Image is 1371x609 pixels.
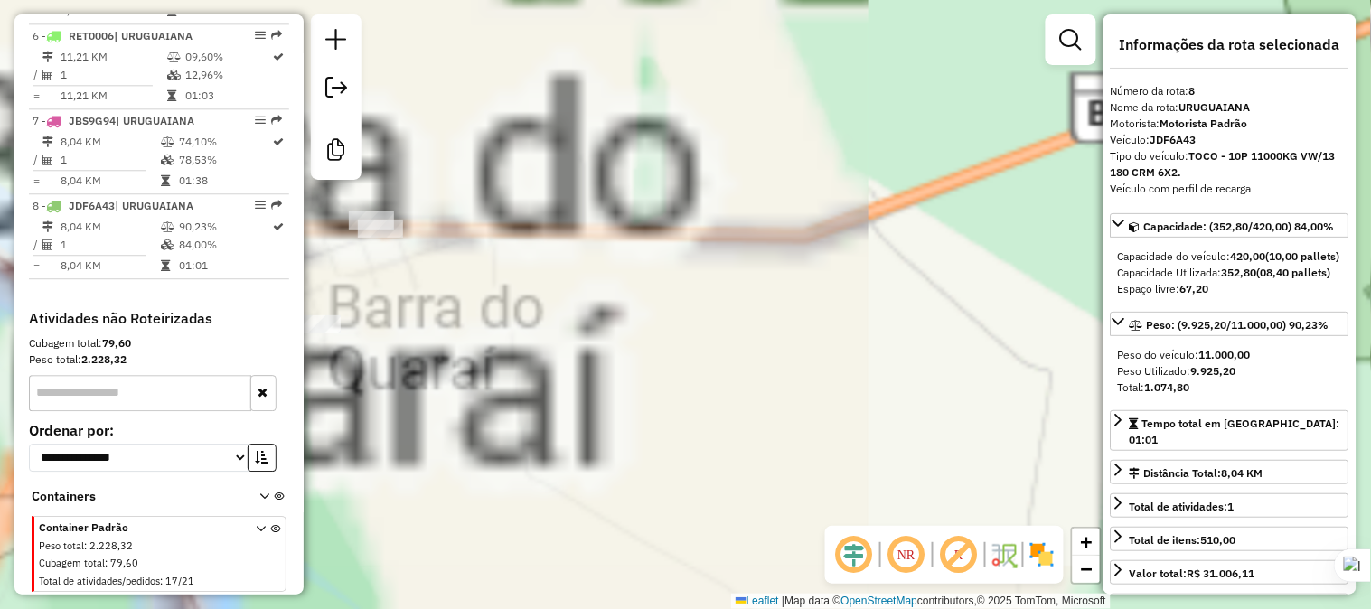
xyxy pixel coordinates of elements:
a: Exibir filtros [1053,22,1089,58]
span: Container Padrão [39,520,234,536]
div: Total: [1118,379,1342,396]
span: + [1081,530,1093,553]
a: Leaflet [736,595,779,607]
a: Peso: (9.925,20/11.000,00) 90,23% [1111,312,1349,336]
i: % de utilização da cubagem [167,70,181,80]
strong: Motorista Padrão [1160,117,1248,130]
i: Tempo total em rota [161,260,170,271]
td: 01:38 [178,172,272,190]
div: Peso Utilizado: [1118,363,1342,379]
span: RET0006 [69,29,114,42]
span: Containers [32,487,236,506]
td: = [33,172,42,190]
td: 8,04 KM [60,133,160,151]
td: 90,23% [178,218,272,236]
td: 01:03 [184,87,272,105]
span: 7 - [33,114,194,127]
span: | URUGUAIANA [114,29,193,42]
td: 1 [60,66,166,84]
span: | URUGUAIANA [116,114,194,127]
span: 8 - [33,199,193,212]
div: Número da rota: [1111,83,1349,99]
a: OpenStreetMap [841,595,918,607]
strong: JDF6A43 [1150,133,1197,146]
em: Rota exportada [271,115,282,126]
strong: 11.000,00 [1199,348,1251,361]
strong: 1 [1228,500,1235,513]
div: Capacidade do veículo: [1118,248,1342,265]
div: Peso: (9.925,20/11.000,00) 90,23% [1111,340,1349,403]
span: Exibir rótulo [937,533,981,576]
span: − [1081,557,1093,580]
span: Tempo total em [GEOGRAPHIC_DATA]: 01:01 [1130,417,1340,446]
i: Rota otimizada [274,221,285,232]
td: = [33,87,42,105]
a: Total de itens:510,00 [1111,527,1349,551]
div: Valor total: [1130,566,1255,582]
strong: (08,40 pallets) [1257,266,1331,279]
td: 12,96% [184,66,272,84]
strong: 8 [1189,84,1196,98]
i: Tempo total em rota [161,175,170,186]
div: Veículo: [1111,132,1349,148]
span: 6 - [33,29,193,42]
td: 1 [60,236,160,254]
i: % de utilização do peso [161,136,174,147]
div: Espaço livre: [1118,281,1342,297]
img: Exibir/Ocultar setores [1028,540,1056,569]
strong: 2.228,32 [81,352,127,366]
td: 74,10% [178,133,272,151]
strong: 352,80 [1222,266,1257,279]
span: Total de atividades/pedidos [39,575,160,587]
a: Tempo total em [GEOGRAPHIC_DATA]: 01:01 [1111,410,1349,451]
span: | URUGUAIANA [115,199,193,212]
h4: Atividades não Roteirizadas [29,310,289,327]
strong: TOCO - 10P 11000KG VW/13 180 CRM 6X2. [1111,149,1336,179]
i: % de utilização do peso [161,221,174,232]
i: Distância Total [42,221,53,232]
span: : [84,539,87,552]
h4: Informações da rota selecionada [1111,36,1349,53]
label: Ordenar por: [29,419,289,441]
strong: 510,00 [1201,533,1236,547]
div: Atividade não roteirizada - GILBERTO HOM - FRUTA [349,211,394,230]
td: 11,21 KM [60,87,166,105]
div: Map data © contributors,© 2025 TomTom, Microsoft [731,594,1111,609]
div: Atividade não roteirizada - ELISANGELA FERREIRA [258,193,304,211]
span: JDF6A43 [69,199,115,212]
td: 8,04 KM [60,218,160,236]
a: Nova sessão e pesquisa [318,22,354,62]
span: 17/21 [165,575,194,587]
img: Fluxo de ruas [990,540,1019,569]
a: Capacidade: (352,80/420,00) 84,00% [1111,213,1349,238]
span: JBS9G94 [69,114,116,127]
strong: (10,00 pallets) [1266,249,1340,263]
span: 2.228,32 [89,539,133,552]
span: Total de atividades: [1130,500,1235,513]
strong: URUGUAIANA [1179,100,1251,114]
i: Total de Atividades [42,239,53,250]
i: % de utilização da cubagem [161,239,174,250]
strong: 420,00 [1231,249,1266,263]
i: Rota otimizada [274,52,285,62]
div: Atividade não roteirizada - ALESSANDRA DA SILVA [296,315,341,333]
td: / [33,66,42,84]
a: Exportar sessão [318,70,354,110]
span: | [782,595,784,607]
em: Opções [255,30,266,41]
div: Tipo do veículo: [1111,148,1349,181]
td: 1 [60,151,160,169]
strong: 1.074,80 [1145,380,1190,394]
a: Zoom in [1073,529,1100,556]
i: Distância Total [42,52,53,62]
div: Cubagem total: [29,335,289,351]
div: Capacidade Utilizada: [1118,265,1342,281]
i: Rota otimizada [274,136,285,147]
em: Opções [255,115,266,126]
div: Peso total: [29,351,289,368]
td: 11,21 KM [60,48,166,66]
em: Rota exportada [271,30,282,41]
div: Distância Total: [1130,465,1263,482]
span: 79,60 [110,557,138,569]
span: : [160,575,163,587]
